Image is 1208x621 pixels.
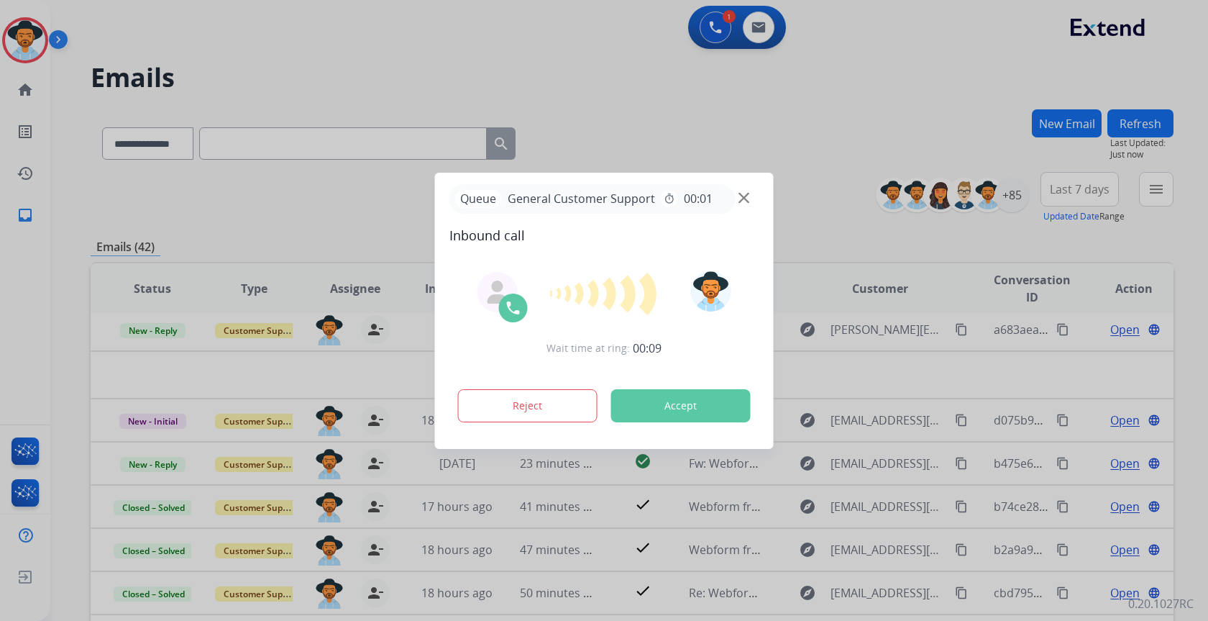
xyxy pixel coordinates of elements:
span: General Customer Support [502,190,661,207]
img: call-icon [505,299,522,317]
img: avatar [690,271,731,312]
img: close-button [738,192,749,203]
mat-icon: timer [664,193,675,204]
button: Reject [458,389,598,422]
img: agent-avatar [486,281,509,304]
button: Accept [611,389,751,422]
span: 00:01 [684,190,713,207]
span: 00:09 [633,340,662,357]
span: Wait time at ring: [546,341,630,355]
span: Inbound call [449,225,759,245]
p: 0.20.1027RC [1128,595,1194,612]
p: Queue [455,190,502,208]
